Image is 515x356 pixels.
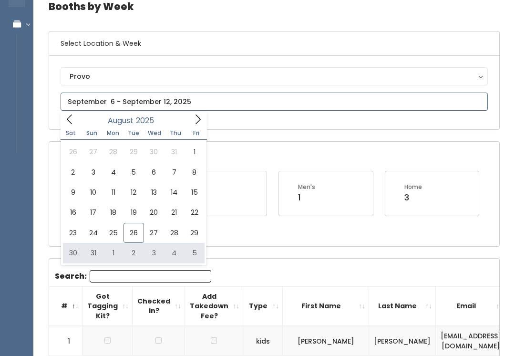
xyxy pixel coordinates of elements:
[83,243,103,263] span: August 31, 2025
[369,286,436,326] th: Last Name: activate to sort column ascending
[108,117,134,125] span: August
[185,286,243,326] th: Add Takedown Fee?: activate to sort column ascending
[124,162,144,182] span: August 5, 2025
[436,326,506,356] td: [EMAIL_ADDRESS][DOMAIN_NAME]
[164,142,184,162] span: July 31, 2025
[298,183,315,191] div: Men's
[164,243,184,263] span: September 4, 2025
[103,182,124,202] span: August 11, 2025
[144,223,164,243] span: August 27, 2025
[184,142,204,162] span: August 1, 2025
[369,326,436,356] td: [PERSON_NAME]
[61,93,488,111] input: September 6 - September 12, 2025
[144,243,164,263] span: September 3, 2025
[63,162,83,182] span: August 2, 2025
[164,162,184,182] span: August 7, 2025
[123,130,144,136] span: Tue
[70,71,479,82] div: Provo
[144,142,164,162] span: July 30, 2025
[61,67,488,85] button: Provo
[404,183,422,191] div: Home
[164,202,184,222] span: August 21, 2025
[184,162,204,182] span: August 8, 2025
[124,182,144,202] span: August 12, 2025
[49,286,82,326] th: #: activate to sort column descending
[243,286,283,326] th: Type: activate to sort column ascending
[133,286,185,326] th: Checked in?: activate to sort column ascending
[124,142,144,162] span: July 29, 2025
[283,326,369,356] td: [PERSON_NAME]
[184,243,204,263] span: September 5, 2025
[83,223,103,243] span: August 24, 2025
[63,142,83,162] span: July 26, 2025
[134,115,162,126] input: Year
[186,130,207,136] span: Fri
[103,202,124,222] span: August 18, 2025
[82,286,133,326] th: Got Tagging Kit?: activate to sort column ascending
[82,130,103,136] span: Sun
[144,130,165,136] span: Wed
[436,286,506,326] th: Email: activate to sort column ascending
[83,182,103,202] span: August 10, 2025
[124,202,144,222] span: August 19, 2025
[144,182,164,202] span: August 13, 2025
[63,223,83,243] span: August 23, 2025
[164,223,184,243] span: August 28, 2025
[90,270,211,283] input: Search:
[55,270,211,283] label: Search:
[49,31,499,56] h6: Select Location & Week
[184,223,204,243] span: August 29, 2025
[63,202,83,222] span: August 16, 2025
[83,142,103,162] span: July 27, 2025
[124,223,144,243] span: August 26, 2025
[103,162,124,182] span: August 4, 2025
[63,182,83,202] span: August 9, 2025
[63,243,83,263] span: August 30, 2025
[103,223,124,243] span: August 25, 2025
[184,182,204,202] span: August 15, 2025
[165,130,186,136] span: Thu
[243,326,283,356] td: kids
[124,243,144,263] span: September 2, 2025
[103,130,124,136] span: Mon
[83,162,103,182] span: August 3, 2025
[103,142,124,162] span: July 28, 2025
[103,243,124,263] span: September 1, 2025
[404,191,422,204] div: 3
[298,191,315,204] div: 1
[61,130,82,136] span: Sat
[184,202,204,222] span: August 22, 2025
[164,182,184,202] span: August 14, 2025
[144,162,164,182] span: August 6, 2025
[144,202,164,222] span: August 20, 2025
[83,202,103,222] span: August 17, 2025
[49,326,82,356] td: 1
[283,286,369,326] th: First Name: activate to sort column ascending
